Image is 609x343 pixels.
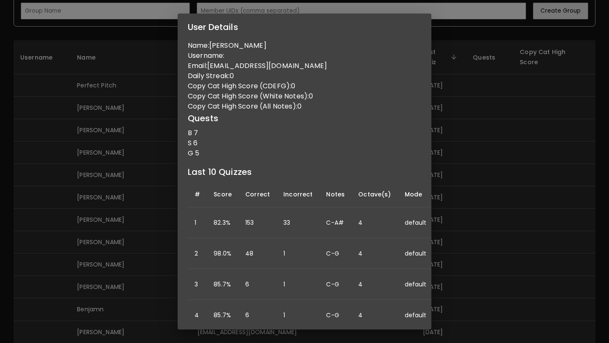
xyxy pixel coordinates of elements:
td: 2 [188,238,207,269]
h2: User Details [178,14,431,41]
td: 85.7% [207,269,239,300]
td: C-G [319,269,351,300]
p: Email: [EMAIL_ADDRESS][DOMAIN_NAME] [188,61,421,71]
td: 85.7% [207,300,239,331]
th: # [188,182,207,207]
p: S 6 [188,138,421,148]
th: Correct [239,182,277,207]
td: 98.0% [207,238,239,269]
td: 48 [239,238,277,269]
p: Daily Streak: 0 [188,71,421,81]
p: Copy Cat High Score (All Notes): 0 [188,101,421,112]
td: 3 [188,269,207,300]
td: C-G [319,238,351,269]
td: 4 [351,300,398,331]
p: Username: [188,51,421,61]
td: default [398,269,433,300]
td: C-A# [319,207,351,238]
p: Copy Cat High Score (White Notes): 0 [188,91,421,101]
td: 4 [351,207,398,238]
th: Incorrect [277,182,319,207]
td: 4 [188,300,207,331]
td: 82.3% [207,207,239,238]
td: 153 [239,207,277,238]
td: 4 [351,238,398,269]
th: Notes [319,182,351,207]
th: Score [207,182,239,207]
h6: Last 10 Quizzes [188,165,421,179]
td: 1 [277,269,319,300]
p: Name: [PERSON_NAME] [188,41,421,51]
td: default [398,300,433,331]
p: Copy Cat High Score (CDEFG): 0 [188,81,421,91]
td: 6 [239,269,277,300]
td: 1 [188,207,207,238]
td: C-G [319,300,351,331]
td: 4 [351,269,398,300]
td: default [398,238,433,269]
td: 1 [277,300,319,331]
p: B 7 [188,128,421,138]
td: 1 [277,238,319,269]
td: default [398,207,433,238]
p: G 5 [188,148,421,158]
td: 6 [239,300,277,331]
th: Octave(s) [351,182,398,207]
h6: Quests [188,112,421,125]
td: 33 [277,207,319,238]
th: Mode [398,182,433,207]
